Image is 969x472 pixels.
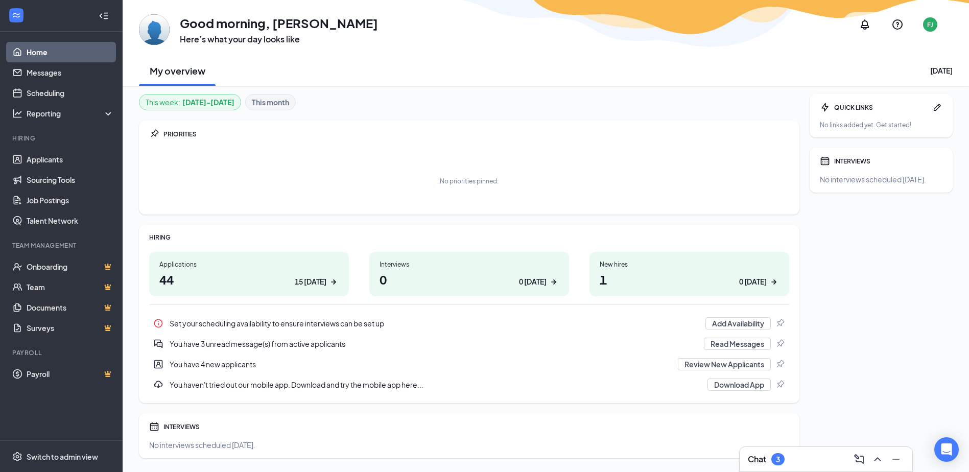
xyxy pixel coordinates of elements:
svg: Pin [149,129,159,139]
svg: Download [153,380,163,390]
div: QUICK LINKS [834,103,928,112]
svg: Pin [775,318,785,328]
button: ChevronUp [869,451,886,467]
div: No priorities pinned. [440,177,499,185]
svg: Settings [12,452,22,462]
div: Set your scheduling availability to ensure interviews can be set up [170,318,699,328]
a: Applications4415 [DATE]ArrowRight [149,252,349,296]
div: No links added yet. Get started! [820,121,942,129]
div: 0 [DATE] [739,276,767,287]
svg: ArrowRight [328,277,339,287]
div: Payroll [12,348,112,357]
div: Hiring [12,134,112,143]
div: FJ [927,20,933,29]
a: New hires10 [DATE]ArrowRight [589,252,789,296]
a: Applicants [27,149,114,170]
h1: Good morning, [PERSON_NAME] [180,14,378,32]
a: Messages [27,62,114,83]
h3: Here’s what your day looks like [180,34,378,45]
button: Minimize [888,451,904,467]
div: 0 [DATE] [519,276,547,287]
div: You have 4 new applicants [170,359,672,369]
svg: Pen [932,102,942,112]
svg: Pin [775,359,785,369]
svg: Calendar [820,156,830,166]
a: PayrollCrown [27,364,114,384]
svg: ComposeMessage [853,453,865,465]
div: INTERVIEWS [163,422,789,431]
svg: DoubleChatActive [153,339,163,349]
a: Interviews00 [DATE]ArrowRight [369,252,569,296]
a: InfoSet your scheduling availability to ensure interviews can be set upAdd AvailabilityPin [149,313,789,334]
div: Set your scheduling availability to ensure interviews can be set up [149,313,789,334]
svg: Info [153,318,163,328]
h3: Chat [748,454,766,465]
svg: Pin [775,339,785,349]
div: You have 3 unread message(s) from active applicants [149,334,789,354]
b: This month [252,97,289,108]
svg: Pin [775,380,785,390]
div: PRIORITIES [163,130,789,138]
div: [DATE] [930,65,953,76]
div: You have 3 unread message(s) from active applicants [170,339,698,349]
a: Talent Network [27,210,114,231]
svg: ArrowRight [549,277,559,287]
div: You have 4 new applicants [149,354,789,374]
button: Download App [707,379,771,391]
b: [DATE] - [DATE] [182,97,234,108]
div: Reporting [27,108,114,119]
div: Applications [159,260,339,269]
div: New hires [600,260,779,269]
a: DocumentsCrown [27,297,114,318]
h1: 1 [600,271,779,288]
div: 3 [776,455,780,464]
div: No interviews scheduled [DATE]. [820,174,942,184]
a: Job Postings [27,190,114,210]
div: No interviews scheduled [DATE]. [149,440,789,450]
a: DoubleChatActiveYou have 3 unread message(s) from active applicantsRead MessagesPin [149,334,789,354]
a: DownloadYou haven't tried out our mobile app. Download and try the mobile app here...Download AppPin [149,374,789,395]
a: TeamCrown [27,277,114,297]
button: ComposeMessage [851,451,867,467]
svg: QuestionInfo [891,18,904,31]
div: Switch to admin view [27,452,98,462]
svg: WorkstreamLogo [11,10,21,20]
svg: UserEntity [153,359,163,369]
svg: ChevronUp [871,453,884,465]
button: Review New Applicants [678,358,771,370]
svg: ArrowRight [769,277,779,287]
div: You haven't tried out our mobile app. Download and try the mobile app here... [149,374,789,395]
div: HIRING [149,233,789,242]
a: UserEntityYou have 4 new applicantsReview New ApplicantsPin [149,354,789,374]
svg: Bolt [820,102,830,112]
a: OnboardingCrown [27,256,114,277]
h2: My overview [150,64,205,77]
h1: 44 [159,271,339,288]
a: Scheduling [27,83,114,103]
div: You haven't tried out our mobile app. Download and try the mobile app here... [170,380,701,390]
img: Frankie Johnson [139,14,170,45]
svg: Collapse [99,11,109,21]
a: Sourcing Tools [27,170,114,190]
div: INTERVIEWS [834,157,942,166]
div: This week : [146,97,234,108]
div: 15 [DATE] [295,276,326,287]
button: Read Messages [704,338,771,350]
h1: 0 [380,271,559,288]
svg: Minimize [890,453,902,465]
svg: Calendar [149,421,159,432]
div: Interviews [380,260,559,269]
div: Team Management [12,241,112,250]
a: Home [27,42,114,62]
svg: Notifications [859,18,871,31]
a: SurveysCrown [27,318,114,338]
div: Open Intercom Messenger [934,437,959,462]
svg: Analysis [12,108,22,119]
button: Add Availability [705,317,771,329]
